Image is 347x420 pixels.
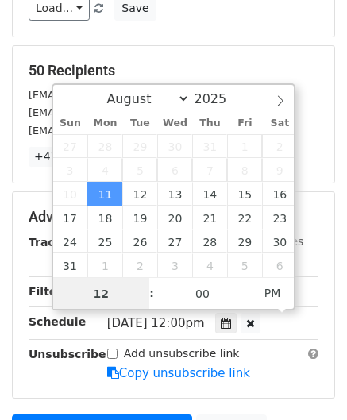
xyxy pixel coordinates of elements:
[157,134,192,158] span: July 30, 2025
[29,236,82,249] strong: Tracking
[29,125,206,137] small: [EMAIL_ADDRESS][DOMAIN_NAME]
[29,147,95,167] a: +47 more
[122,134,157,158] span: July 29, 2025
[149,277,154,309] span: :
[87,182,122,206] span: August 11, 2025
[227,182,262,206] span: August 15, 2025
[262,253,297,277] span: September 6, 2025
[157,118,192,129] span: Wed
[192,253,227,277] span: September 4, 2025
[157,158,192,182] span: August 6, 2025
[87,253,122,277] span: September 1, 2025
[53,134,88,158] span: July 27, 2025
[122,253,157,277] span: September 2, 2025
[87,118,122,129] span: Mon
[157,182,192,206] span: August 13, 2025
[262,118,297,129] span: Sat
[124,345,240,362] label: Add unsubscribe link
[227,206,262,229] span: August 22, 2025
[262,206,297,229] span: August 23, 2025
[190,91,247,106] input: Year
[122,206,157,229] span: August 19, 2025
[192,118,227,129] span: Thu
[87,158,122,182] span: August 4, 2025
[192,134,227,158] span: July 31, 2025
[157,253,192,277] span: September 3, 2025
[53,253,88,277] span: August 31, 2025
[29,89,206,101] small: [EMAIL_ADDRESS][DOMAIN_NAME]
[227,253,262,277] span: September 5, 2025
[53,206,88,229] span: August 17, 2025
[53,182,88,206] span: August 10, 2025
[227,158,262,182] span: August 8, 2025
[262,134,297,158] span: August 2, 2025
[251,277,295,309] span: Click to toggle
[262,158,297,182] span: August 9, 2025
[29,62,318,79] h5: 50 Recipients
[192,206,227,229] span: August 21, 2025
[192,229,227,253] span: August 28, 2025
[29,106,206,118] small: [EMAIL_ADDRESS][DOMAIN_NAME]
[157,229,192,253] span: August 27, 2025
[227,229,262,253] span: August 29, 2025
[53,158,88,182] span: August 3, 2025
[122,182,157,206] span: August 12, 2025
[227,134,262,158] span: August 1, 2025
[29,208,318,225] h5: Advanced
[87,134,122,158] span: July 28, 2025
[122,158,157,182] span: August 5, 2025
[192,158,227,182] span: August 7, 2025
[53,278,150,310] input: Hour
[262,182,297,206] span: August 16, 2025
[29,315,86,328] strong: Schedule
[53,118,88,129] span: Sun
[87,206,122,229] span: August 18, 2025
[122,118,157,129] span: Tue
[122,229,157,253] span: August 26, 2025
[154,278,251,310] input: Minute
[87,229,122,253] span: August 25, 2025
[29,348,106,360] strong: Unsubscribe
[53,229,88,253] span: August 24, 2025
[227,118,262,129] span: Fri
[107,366,250,380] a: Copy unsubscribe link
[29,285,69,298] strong: Filters
[157,206,192,229] span: August 20, 2025
[262,229,297,253] span: August 30, 2025
[107,316,205,330] span: [DATE] 12:00pm
[192,182,227,206] span: August 14, 2025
